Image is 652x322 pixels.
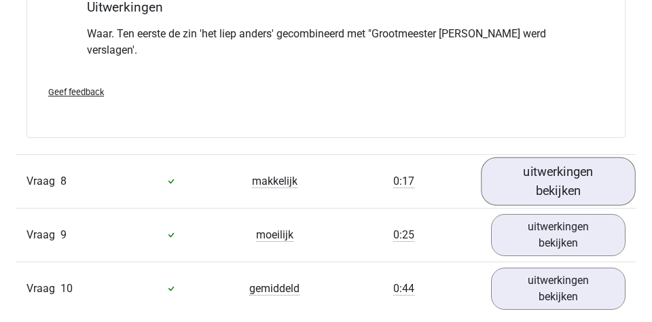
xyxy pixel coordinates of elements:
span: gemiddeld [249,282,300,296]
span: Geef feedback [48,87,104,97]
span: 0:17 [393,175,414,188]
span: 0:44 [393,282,414,296]
a: uitwerkingen bekijken [491,268,626,310]
span: 10 [60,282,73,295]
p: Waar. Ten eerste de zin 'het liep anders' gecombineerd met "Grootmeester [PERSON_NAME] werd versl... [87,26,565,58]
span: Vraag [26,173,60,190]
span: Vraag [26,281,60,297]
span: moeilijk [256,228,293,242]
span: makkelijk [252,175,297,188]
span: 0:25 [393,228,414,242]
span: 8 [60,175,67,187]
a: uitwerkingen bekijken [481,157,636,205]
span: 9 [60,228,67,241]
a: uitwerkingen bekijken [491,214,626,256]
span: Vraag [26,227,60,243]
